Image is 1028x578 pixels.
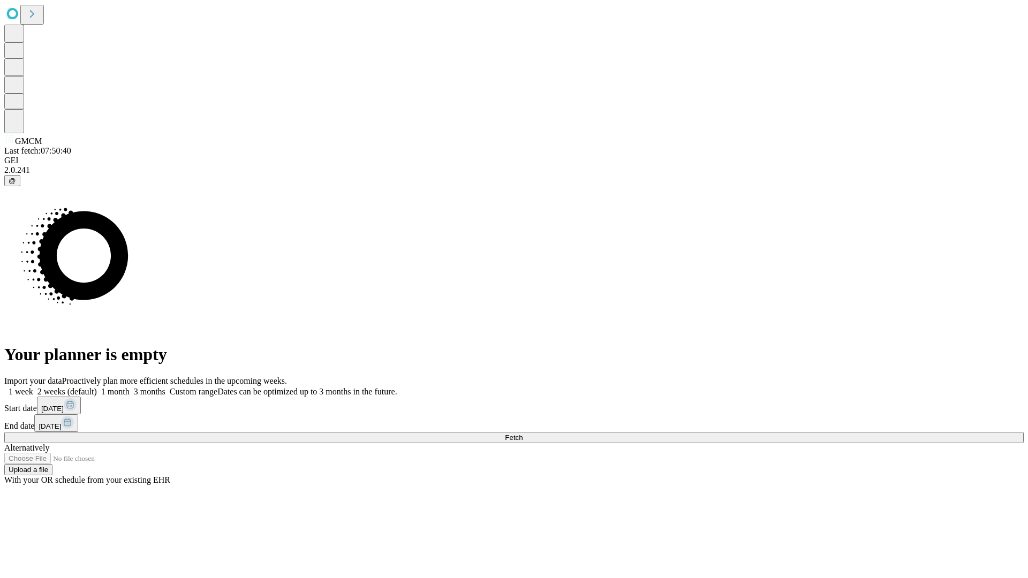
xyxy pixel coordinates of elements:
[4,432,1024,443] button: Fetch
[134,387,165,396] span: 3 months
[37,387,97,396] span: 2 weeks (default)
[4,414,1024,432] div: End date
[4,156,1024,165] div: GEI
[4,165,1024,175] div: 2.0.241
[4,175,20,186] button: @
[101,387,130,396] span: 1 month
[4,345,1024,364] h1: Your planner is empty
[4,464,52,475] button: Upload a file
[217,387,397,396] span: Dates can be optimized up to 3 months in the future.
[4,146,71,155] span: Last fetch: 07:50:40
[39,422,61,430] span: [DATE]
[34,414,78,432] button: [DATE]
[4,376,62,385] span: Import your data
[62,376,287,385] span: Proactively plan more efficient schedules in the upcoming weeks.
[9,177,16,185] span: @
[41,405,64,413] span: [DATE]
[4,397,1024,414] div: Start date
[9,387,33,396] span: 1 week
[4,475,170,484] span: With your OR schedule from your existing EHR
[37,397,81,414] button: [DATE]
[4,443,49,452] span: Alternatively
[15,136,42,146] span: GMCM
[170,387,217,396] span: Custom range
[505,433,523,442] span: Fetch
